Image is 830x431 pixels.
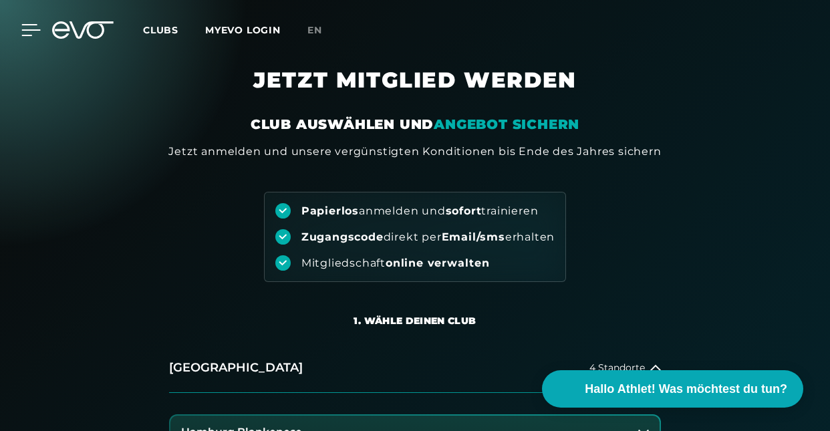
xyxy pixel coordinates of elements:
[434,116,579,132] em: ANGEBOT SICHERN
[301,230,555,245] div: direkt per erhalten
[307,24,322,36] span: en
[143,24,178,36] span: Clubs
[169,360,303,376] h2: [GEOGRAPHIC_DATA]
[442,231,505,243] strong: Email/sms
[143,23,205,36] a: Clubs
[108,67,722,115] h1: JETZT MITGLIED WERDEN
[205,24,281,36] a: MYEVO LOGIN
[446,204,482,217] strong: sofort
[168,144,661,160] div: Jetzt anmelden und unsere vergünstigten Konditionen bis Ende des Jahres sichern
[301,231,384,243] strong: Zugangscode
[542,370,803,408] button: Hallo Athlet! Was möchtest du tun?
[386,257,490,269] strong: online verwalten
[169,343,661,393] button: [GEOGRAPHIC_DATA]4 Standorte
[354,314,476,327] div: 1. Wähle deinen Club
[585,380,787,398] span: Hallo Athlet! Was möchtest du tun?
[589,363,645,373] span: 4 Standorte
[307,23,338,38] a: en
[301,204,359,217] strong: Papierlos
[301,204,539,219] div: anmelden und trainieren
[301,256,490,271] div: Mitgliedschaft
[251,115,579,134] div: CLUB AUSWÄHLEN UND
